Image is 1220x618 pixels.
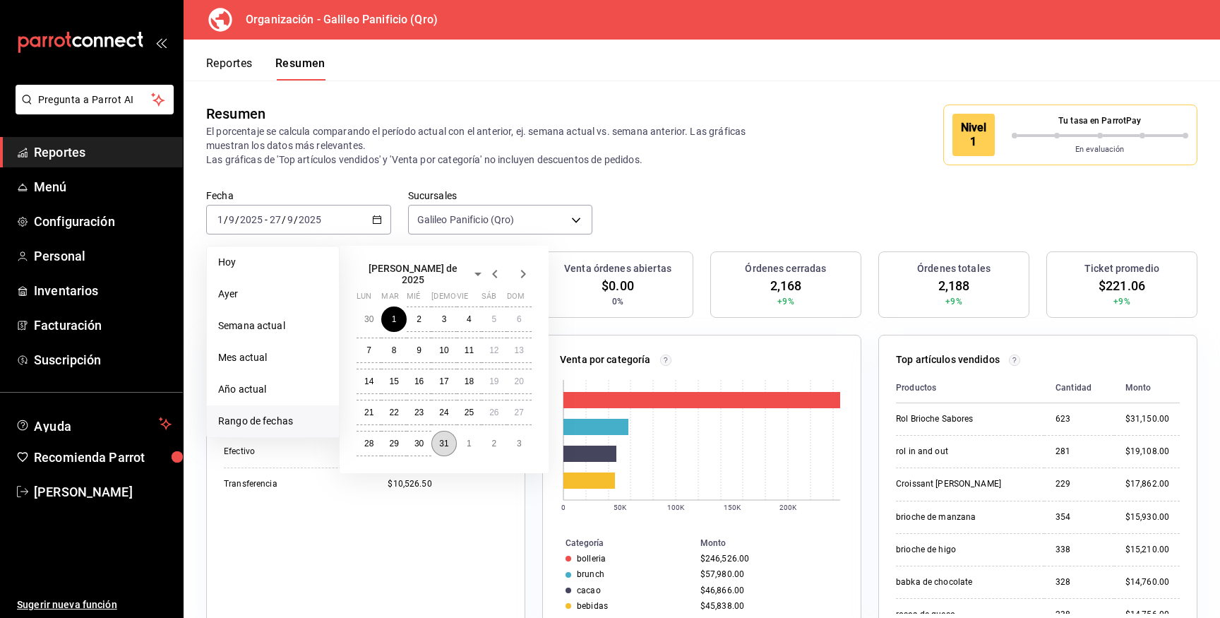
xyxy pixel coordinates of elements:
[34,350,172,369] span: Suscripción
[700,569,838,579] div: $57,980.00
[224,446,365,458] div: Efectivo
[34,316,172,335] span: Facturación
[1099,276,1145,295] span: $221.06
[357,369,381,394] button: 14 de julio de 2025
[724,504,741,511] text: 150K
[457,292,468,307] abbr: viernes
[34,448,172,467] span: Recomienda Parrot
[700,601,838,611] div: $45,838.00
[206,57,325,81] div: navigation tabs
[407,400,431,425] button: 23 de julio de 2025
[381,338,406,363] button: 8 de julio de 2025
[17,598,172,612] span: Sugerir nueva función
[515,345,524,355] abbr: 13 de julio de 2025
[561,504,566,511] text: 0
[507,431,532,456] button: 3 de agosto de 2025
[952,114,995,156] div: Nivel 1
[357,307,381,332] button: 30 de junio de 2025
[507,292,525,307] abbr: domingo
[770,276,802,295] span: 2,168
[364,314,373,324] abbr: 30 de junio de 2025
[417,213,515,227] span: Galileo Panificio (Qro)
[1055,478,1103,490] div: 229
[938,276,970,295] span: 2,188
[265,214,268,225] span: -
[217,214,224,225] input: --
[298,214,322,225] input: ----
[224,478,365,490] div: Transferencia
[364,376,373,386] abbr: 14 de julio de 2025
[700,586,838,595] div: $46,866.00
[517,314,522,324] abbr: 6 de julio de 2025
[357,431,381,456] button: 28 de julio de 2025
[407,338,431,363] button: 9 de julio de 2025
[388,478,508,490] div: $10,526.50
[667,504,685,511] text: 100K
[917,261,991,276] h3: Órdenes totales
[34,143,172,162] span: Reportes
[1055,544,1103,556] div: 338
[1055,446,1103,458] div: 281
[507,338,532,363] button: 13 de julio de 2025
[439,376,448,386] abbr: 17 de julio de 2025
[1012,114,1189,127] p: Tu tasa en ParrotPay
[407,369,431,394] button: 16 de julio de 2025
[1055,413,1103,425] div: 623
[896,446,1033,458] div: rol in and out
[392,345,397,355] abbr: 8 de julio de 2025
[507,369,532,394] button: 20 de julio de 2025
[431,292,515,307] abbr: jueves
[507,307,532,332] button: 6 de julio de 2025
[442,314,447,324] abbr: 3 de julio de 2025
[218,382,328,397] span: Año actual
[1113,295,1130,308] span: +9%
[577,586,601,595] div: cacao
[381,292,398,307] abbr: martes
[457,369,482,394] button: 18 de julio de 2025
[1125,544,1180,556] div: $15,210.00
[577,554,606,564] div: bolleria
[431,431,456,456] button: 31 de julio de 2025
[439,345,448,355] abbr: 10 de julio de 2025
[218,255,328,270] span: Hoy
[34,482,172,501] span: [PERSON_NAME]
[206,103,265,124] div: Resumen
[407,307,431,332] button: 2 de julio de 2025
[779,504,797,511] text: 200K
[1012,144,1189,156] p: En evaluación
[408,191,593,201] label: Sucursales
[560,352,651,367] p: Venta por categoría
[16,85,174,114] button: Pregunta a Parrot AI
[218,287,328,302] span: Ayer
[239,214,263,225] input: ----
[228,214,235,225] input: --
[275,57,325,81] button: Resumen
[457,307,482,332] button: 4 de julio de 2025
[34,212,172,231] span: Configuración
[577,569,604,579] div: brunch
[457,431,482,456] button: 1 de agosto de 2025
[431,338,456,363] button: 10 de julio de 2025
[489,376,498,386] abbr: 19 de julio de 2025
[896,544,1033,556] div: brioche de higo
[287,214,294,225] input: --
[357,338,381,363] button: 7 de julio de 2025
[366,345,371,355] abbr: 7 de julio de 2025
[457,400,482,425] button: 25 de julio de 2025
[381,369,406,394] button: 15 de julio de 2025
[1114,373,1180,403] th: Monto
[612,295,623,308] span: 0%
[218,319,328,333] span: Semana actual
[465,376,474,386] abbr: 18 de julio de 2025
[945,295,962,308] span: +9%
[38,93,152,107] span: Pregunta a Parrot AI
[896,352,1000,367] p: Top artículos vendidos
[482,431,506,456] button: 2 de agosto de 2025
[614,504,627,511] text: 50K
[206,57,253,81] button: Reportes
[1055,511,1103,523] div: 354
[1044,373,1114,403] th: Cantidad
[896,478,1033,490] div: Croissant [PERSON_NAME]
[896,413,1033,425] div: Rol Brioche Sabores
[439,408,448,417] abbr: 24 de julio de 2025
